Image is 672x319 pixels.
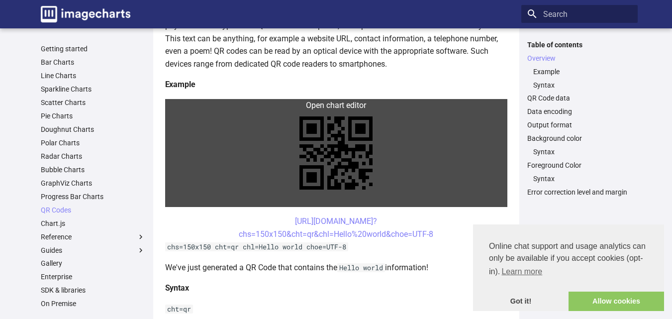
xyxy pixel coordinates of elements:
[239,216,433,239] a: [URL][DOMAIN_NAME]?chs=150x150&cht=qr&chl=Hello%20world&choe=UTF-8
[41,219,145,228] a: Chart.js
[527,134,632,143] a: Background color
[41,286,145,295] a: SDK & libraries
[165,282,507,295] h4: Syntax
[165,6,507,70] p: QR codes are a popular type of two-dimensional barcode. They are also known as hardlinks or physi...
[533,174,632,183] a: Syntax
[527,161,632,170] a: Foreground Color
[489,240,648,279] span: Online chat support and usage analytics can only be available if you accept cookies (opt-in).
[533,81,632,90] a: Syntax
[521,40,638,49] label: Table of contents
[41,58,145,67] a: Bar Charts
[41,111,145,120] a: Pie Charts
[41,44,145,53] a: Getting started
[41,206,145,214] a: QR Codes
[41,165,145,174] a: Bubble Charts
[41,6,130,22] img: logo
[41,179,145,188] a: GraphViz Charts
[533,147,632,156] a: Syntax
[473,292,569,312] a: dismiss cookie message
[41,232,145,241] label: Reference
[41,71,145,80] a: Line Charts
[527,174,632,183] nav: Foreground Color
[41,152,145,161] a: Radar Charts
[521,5,638,23] input: Search
[41,138,145,147] a: Polar Charts
[165,305,193,314] code: cht=qr
[569,292,664,312] a: allow cookies
[165,78,507,91] h4: Example
[527,188,632,197] a: Error correction level and margin
[527,67,632,90] nav: Overview
[521,40,638,197] nav: Table of contents
[41,192,145,201] a: Progress Bar Charts
[41,259,145,268] a: Gallery
[41,272,145,281] a: Enterprise
[527,107,632,116] a: Data encoding
[337,263,385,272] code: Hello world
[527,120,632,129] a: Output format
[527,94,632,103] a: QR Code data
[41,85,145,94] a: Sparkline Charts
[165,242,348,251] code: chs=150x150 cht=qr chl=Hello world choe=UTF-8
[165,261,507,274] p: We've just generated a QR Code that contains the information!
[37,2,134,26] a: Image-Charts documentation
[533,67,632,76] a: Example
[527,54,632,63] a: Overview
[527,147,632,156] nav: Background color
[500,264,544,279] a: learn more about cookies
[41,125,145,134] a: Doughnut Charts
[41,246,145,255] label: Guides
[473,224,664,311] div: cookieconsent
[41,299,145,308] a: On Premise
[41,98,145,107] a: Scatter Charts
